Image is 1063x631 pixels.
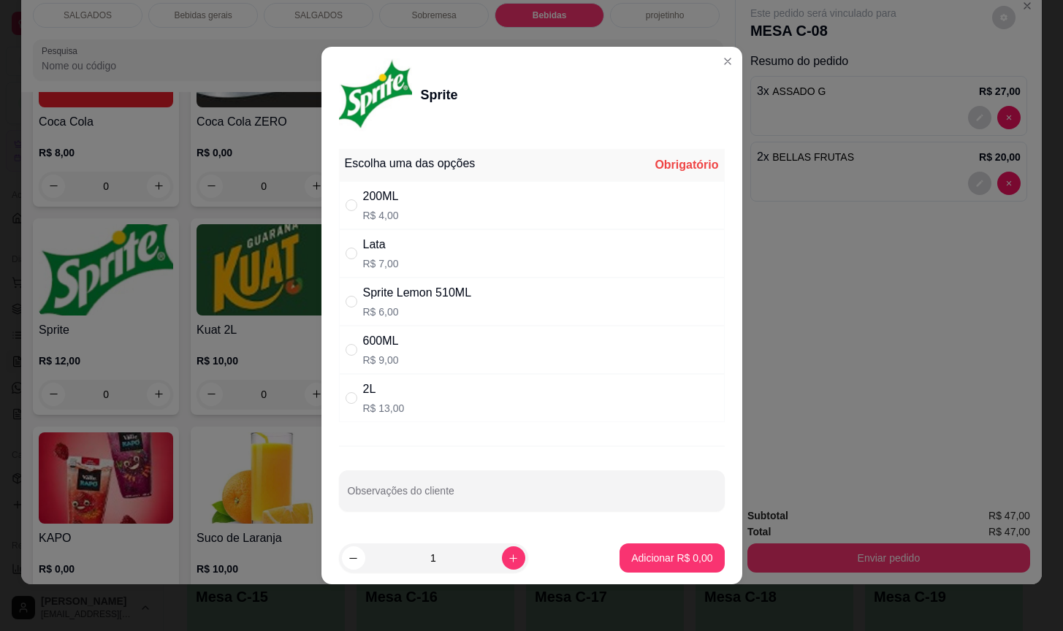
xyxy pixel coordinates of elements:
[339,58,412,131] img: product-image
[363,284,472,302] div: Sprite Lemon 510ML
[363,236,399,253] div: Lata
[363,380,405,398] div: 2L
[363,188,399,205] div: 200ML
[348,489,716,504] input: Observações do cliente
[716,50,739,73] button: Close
[631,551,712,565] p: Adicionar R$ 0,00
[345,155,476,172] div: Escolha uma das opções
[363,332,399,350] div: 600ML
[502,546,525,570] button: increase-product-quantity
[421,85,458,105] div: Sprite
[363,256,399,271] p: R$ 7,00
[363,305,472,319] p: R$ 6,00
[655,156,718,174] div: Obrigatório
[342,546,365,570] button: decrease-product-quantity
[363,208,399,223] p: R$ 4,00
[363,401,405,416] p: R$ 13,00
[620,543,724,573] button: Adicionar R$ 0,00
[363,353,399,367] p: R$ 9,00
